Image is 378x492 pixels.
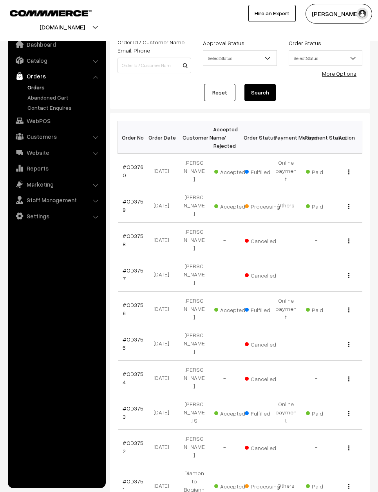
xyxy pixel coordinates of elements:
[148,188,179,223] td: [DATE]
[248,5,296,22] a: Hire an Expert
[210,223,240,257] td: -
[203,51,276,65] span: Select Status
[179,361,210,395] td: [PERSON_NAME]
[148,395,179,430] td: [DATE]
[10,10,92,16] img: COMMMERCE
[271,292,301,326] td: Online payment
[123,163,143,178] a: #OD3760
[301,430,332,464] td: -
[301,326,332,361] td: -
[123,370,143,385] a: #OD3754
[179,154,210,188] td: [PERSON_NAME]
[123,336,143,351] a: #OD3755
[271,154,301,188] td: Online payment
[301,361,332,395] td: -
[332,121,362,154] th: Action
[322,70,356,77] a: More Options
[203,50,277,66] span: Select Status
[245,166,284,176] span: Fulfilled
[214,480,253,490] span: Accepted
[118,58,191,73] input: Order Id / Customer Name / Customer Email / Customer Phone
[10,129,103,143] a: Customers
[210,326,240,361] td: -
[210,430,240,464] td: -
[10,161,103,175] a: Reports
[148,257,179,292] td: [DATE]
[10,193,103,207] a: Staff Management
[245,269,284,280] span: Cancelled
[348,484,349,489] img: Menu
[301,257,332,292] td: -
[148,292,179,326] td: [DATE]
[306,4,372,24] button: [PERSON_NAME]
[118,38,191,54] label: Order Id / Customer Name, Email, Phone
[123,198,143,213] a: #OD3759
[301,121,332,154] th: Payment Status
[245,235,284,245] span: Cancelled
[123,439,143,454] a: #OD3752
[348,411,349,416] img: Menu
[204,84,235,101] a: Reset
[306,166,345,176] span: Paid
[123,267,143,282] a: #OD3757
[148,430,179,464] td: [DATE]
[10,177,103,191] a: Marketing
[10,69,103,83] a: Orders
[118,121,148,154] th: Order No
[214,166,253,176] span: Accepted
[348,376,349,381] img: Menu
[210,121,240,154] th: Accepted / Rejected
[179,223,210,257] td: [PERSON_NAME]
[214,304,253,314] span: Accepted
[356,8,368,20] img: user
[12,17,112,37] button: [DOMAIN_NAME]
[179,395,210,430] td: [PERSON_NAME] S
[10,8,78,17] a: COMMMERCE
[10,37,103,51] a: Dashboard
[25,103,103,112] a: Contact Enquires
[210,361,240,395] td: -
[25,83,103,91] a: Orders
[240,121,271,154] th: Order Status
[245,338,284,349] span: Cancelled
[306,407,345,418] span: Paid
[306,200,345,211] span: Paid
[214,200,253,211] span: Accepted
[245,442,284,452] span: Cancelled
[179,257,210,292] td: [PERSON_NAME]
[348,169,349,174] img: Menu
[148,223,179,257] td: [DATE]
[179,121,210,154] th: Customer Name
[306,304,345,314] span: Paid
[123,232,143,247] a: #OD3758
[179,292,210,326] td: [PERSON_NAME]
[245,407,284,418] span: Fulfilled
[289,50,362,66] span: Select Status
[271,121,301,154] th: Payment Method
[148,121,179,154] th: Order Date
[289,39,321,47] label: Order Status
[348,445,349,450] img: Menu
[25,93,103,102] a: Abandoned Cart
[214,407,253,418] span: Accepted
[123,301,143,316] a: #OD3756
[10,209,103,223] a: Settings
[179,188,210,223] td: [PERSON_NAME]
[245,304,284,314] span: Fulfilled
[10,145,103,160] a: Website
[289,51,362,65] span: Select Status
[123,405,143,420] a: #OD3753
[271,395,301,430] td: Online payment
[244,84,276,101] button: Search
[271,188,301,223] td: Others
[245,480,284,490] span: Processing
[203,39,244,47] label: Approval Status
[348,342,349,347] img: Menu
[348,204,349,209] img: Menu
[245,200,284,211] span: Processing
[148,326,179,361] td: [DATE]
[210,257,240,292] td: -
[306,480,345,490] span: Paid
[148,154,179,188] td: [DATE]
[348,273,349,278] img: Menu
